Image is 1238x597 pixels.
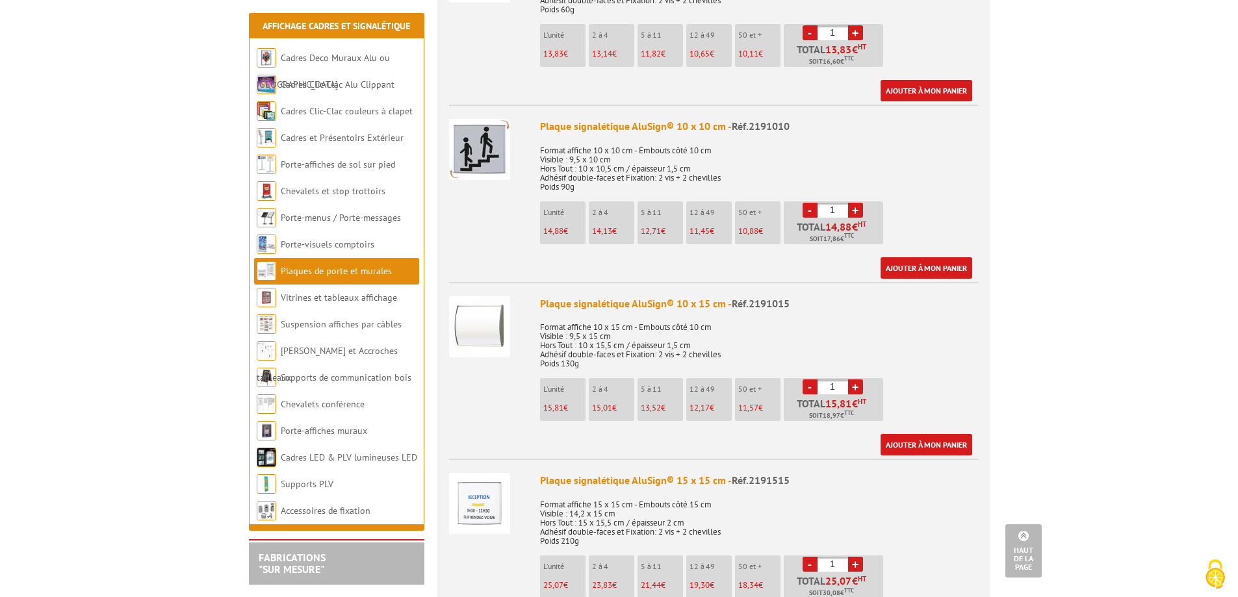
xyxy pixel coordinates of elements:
[592,208,634,217] p: 2 à 4
[281,212,401,223] a: Porte-menus / Porte-messages
[1199,558,1232,591] img: Cookies (fenêtre modale)
[844,587,854,594] sup: TTC
[257,181,276,201] img: Chevalets et stop trottoirs
[540,296,978,311] div: Plaque signalétique AluSign® 10 x 15 cm -
[543,225,563,236] span: 14,88
[738,581,780,590] p: €
[825,398,852,409] span: 15,81
[690,49,732,58] p: €
[844,55,854,62] sup: TTC
[257,474,276,494] img: Supports PLV
[257,52,390,90] a: Cadres Deco Muraux Alu ou [GEOGRAPHIC_DATA]
[803,203,818,218] a: -
[732,120,790,133] span: Réf.2191010
[787,44,883,67] p: Total
[281,265,392,277] a: Plaques de porte et murales
[641,562,683,571] p: 5 à 11
[257,235,276,254] img: Porte-visuels comptoirs
[543,562,586,571] p: L'unité
[592,227,634,236] p: €
[592,403,634,413] p: €
[690,562,732,571] p: 12 à 49
[852,44,858,55] span: €
[690,225,710,236] span: 11,45
[257,48,276,68] img: Cadres Deco Muraux Alu ou Bois
[825,44,852,55] span: 13,83
[449,296,510,357] img: Plaque signalétique AluSign® 10 x 15 cm
[257,448,276,467] img: Cadres LED & PLV lumineuses LED
[738,402,758,413] span: 11,57
[848,557,863,572] a: +
[281,79,394,90] a: Cadres Clic-Clac Alu Clippant
[257,394,276,414] img: Chevalets conférence
[852,576,858,586] span: €
[281,159,395,170] a: Porte-affiches de sol sur pied
[540,314,978,368] p: Format affiche 10 x 15 cm - Embouts côté 10 cm Visible : 9,5 x 15 cm Hors Tout : 10 x 15,5 cm / é...
[540,137,978,192] p: Format affiche 10 x 10 cm - Embouts côté 10 cm Visible : 9,5 x 10 cm Hors Tout : 10 x 10,5 cm / é...
[540,119,978,134] div: Plaque signalétique AluSign® 10 x 10 cm -
[281,398,365,410] a: Chevalets conférence
[641,385,683,394] p: 5 à 11
[592,579,612,591] span: 23,83
[592,402,612,413] span: 15,01
[641,49,683,58] p: €
[690,208,732,217] p: 12 à 49
[543,208,586,217] p: L'unité
[592,581,634,590] p: €
[825,576,852,586] span: 25,07
[823,234,840,244] span: 17,86
[858,42,866,51] sup: HT
[281,451,417,463] a: Cadres LED & PLV lumineuses LED
[543,579,563,591] span: 25,07
[881,434,972,455] a: Ajouter à mon panier
[543,402,563,413] span: 15,81
[738,48,758,59] span: 10,11
[281,425,367,437] a: Porte-affiches muraux
[803,557,818,572] a: -
[257,128,276,147] img: Cadres et Présentoirs Extérieur
[540,473,978,488] div: Plaque signalétique AluSign® 15 x 15 cm -
[738,385,780,394] p: 50 et +
[738,562,780,571] p: 50 et +
[732,297,790,310] span: Réf.2191015
[690,403,732,413] p: €
[738,403,780,413] p: €
[592,31,634,40] p: 2 à 4
[592,49,634,58] p: €
[257,341,276,361] img: Cimaises et Accroches tableaux
[257,261,276,281] img: Plaques de porte et murales
[281,105,413,117] a: Cadres Clic-Clac couleurs à clapet
[690,227,732,236] p: €
[281,238,374,250] a: Porte-visuels comptoirs
[1005,524,1042,578] a: Haut de la page
[809,57,854,67] span: Soit €
[281,318,402,330] a: Suspension affiches par câbles
[844,409,854,416] sup: TTC
[449,473,510,534] img: Plaque signalétique AluSign® 15 x 15 cm
[823,57,840,67] span: 16,60
[592,225,612,236] span: 14,13
[543,31,586,40] p: L'unité
[732,474,790,487] span: Réf.2191515
[852,398,858,409] span: €
[848,25,863,40] a: +
[543,403,586,413] p: €
[787,398,883,421] p: Total
[738,227,780,236] p: €
[257,208,276,227] img: Porte-menus / Porte-messages
[257,421,276,440] img: Porte-affiches muraux
[690,31,732,40] p: 12 à 49
[881,80,972,101] a: Ajouter à mon panier
[281,505,370,516] a: Accessoires de fixation
[823,411,840,421] span: 18,97
[257,314,276,334] img: Suspension affiches par câbles
[738,225,758,236] span: 10,88
[844,232,854,239] sup: TTC
[641,225,661,236] span: 12,71
[690,48,710,59] span: 10,65
[257,101,276,121] img: Cadres Clic-Clac couleurs à clapet
[809,411,854,421] span: Soit €
[641,581,683,590] p: €
[690,579,710,591] span: 19,30
[543,581,586,590] p: €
